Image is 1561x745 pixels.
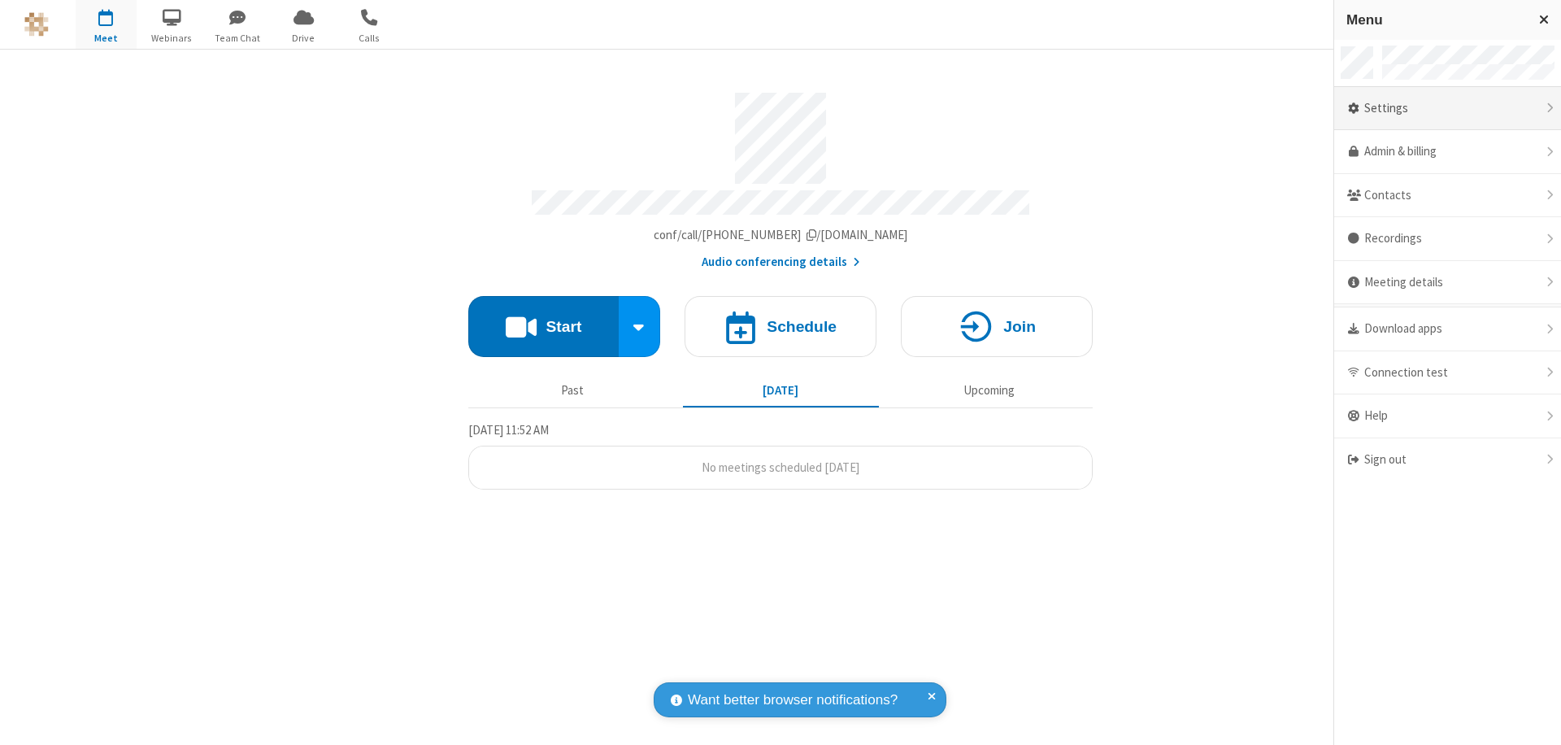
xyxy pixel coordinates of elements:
[1334,261,1561,305] div: Meeting details
[1346,12,1524,28] h3: Menu
[207,31,268,46] span: Team Chat
[702,253,860,272] button: Audio conferencing details
[702,460,859,475] span: No meetings scheduled [DATE]
[141,31,202,46] span: Webinars
[273,31,334,46] span: Drive
[891,375,1087,406] button: Upcoming
[468,81,1093,272] section: Account details
[546,319,581,334] h4: Start
[683,375,879,406] button: [DATE]
[24,12,49,37] img: QA Selenium DO NOT DELETE OR CHANGE
[654,226,908,245] button: Copy my meeting room linkCopy my meeting room link
[1334,174,1561,218] div: Contacts
[1334,217,1561,261] div: Recordings
[339,31,400,46] span: Calls
[688,690,898,711] span: Want better browser notifications?
[619,296,661,357] div: Start conference options
[654,227,908,242] span: Copy my meeting room link
[1003,319,1036,334] h4: Join
[1334,438,1561,481] div: Sign out
[468,296,619,357] button: Start
[1334,87,1561,131] div: Settings
[1334,351,1561,395] div: Connection test
[468,422,549,438] span: [DATE] 11:52 AM
[1334,394,1561,438] div: Help
[468,420,1093,490] section: Today's Meetings
[767,319,837,334] h4: Schedule
[901,296,1093,357] button: Join
[685,296,876,357] button: Schedule
[1334,130,1561,174] a: Admin & billing
[475,375,671,406] button: Past
[76,31,137,46] span: Meet
[1334,307,1561,351] div: Download apps
[1520,703,1549,734] iframe: Chat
